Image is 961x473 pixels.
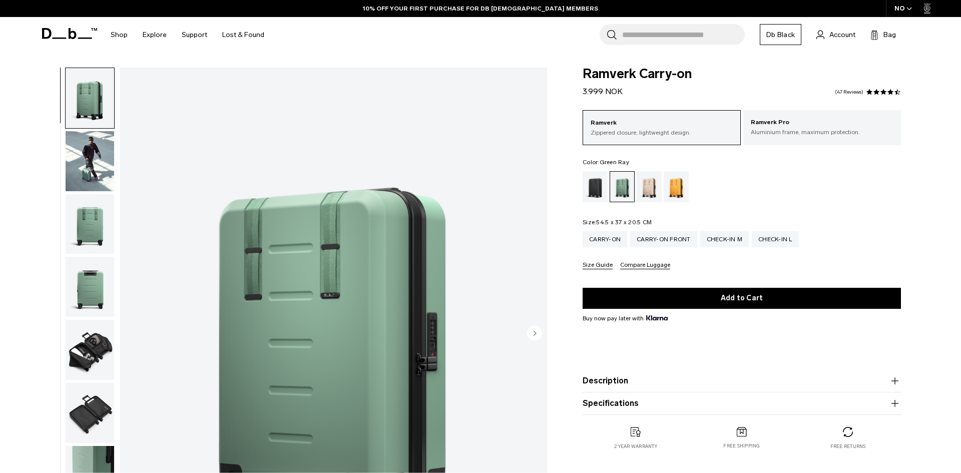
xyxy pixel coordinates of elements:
[111,17,128,53] a: Shop
[637,171,662,202] a: Fogbow Beige
[583,68,901,81] span: Ramverk Carry-on
[610,171,635,202] a: Green Ray
[222,17,264,53] a: Lost & Found
[65,382,115,443] button: Ramverk Carry-on Green Ray
[583,159,629,165] legend: Color:
[66,320,114,380] img: Ramverk Carry-on Green Ray
[743,110,901,144] a: Ramverk Pro Aluminium frame, maximum protection.
[583,397,901,409] button: Specifications
[363,4,598,13] a: 10% OFF YOUR FIRST PURCHASE FOR DB [DEMOGRAPHIC_DATA] MEMBERS
[143,17,167,53] a: Explore
[583,87,623,96] span: 3.999 NOK
[664,171,689,202] a: Parhelion Orange
[630,231,697,247] a: Carry-on Front
[583,375,901,387] button: Description
[583,219,652,225] legend: Size:
[65,256,115,317] button: Ramverk Carry-on Green Ray
[700,231,749,247] a: Check-in M
[103,17,272,53] nav: Main Navigation
[830,443,866,450] p: Free returns
[583,262,613,269] button: Size Guide
[883,30,896,40] span: Bag
[527,325,542,342] button: Next slide
[66,68,114,128] img: Ramverk Carry-on Green Ray
[583,231,627,247] a: Carry-on
[646,315,668,320] img: {"height" => 20, "alt" => "Klarna"}
[66,383,114,443] img: Ramverk Carry-on Green Ray
[182,17,207,53] a: Support
[751,118,894,128] p: Ramverk Pro
[829,30,855,40] span: Account
[591,118,733,128] p: Ramverk
[66,257,114,317] img: Ramverk Carry-on Green Ray
[583,288,901,309] button: Add to Cart
[66,194,114,254] img: Ramverk Carry-on Green Ray
[65,68,115,129] button: Ramverk Carry-on Green Ray
[583,314,668,323] span: Buy now pay later with
[583,171,608,202] a: Black Out
[65,131,115,192] button: Ramverk Carry-on Green Ray
[751,128,894,137] p: Aluminium frame, maximum protection.
[600,159,629,166] span: Green Ray
[596,219,652,226] span: 54.5 x 37 x 20.5 CM
[614,443,657,450] p: 2 year warranty
[66,131,114,191] img: Ramverk Carry-on Green Ray
[816,29,855,41] a: Account
[620,262,670,269] button: Compare Luggage
[723,442,760,449] p: Free shipping
[65,319,115,380] button: Ramverk Carry-on Green Ray
[591,128,733,137] p: Zippered closure, lightweight design.
[870,29,896,41] button: Bag
[65,194,115,255] button: Ramverk Carry-on Green Ray
[760,24,801,45] a: Db Black
[752,231,799,247] a: Check-in L
[835,90,863,95] a: 47 reviews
